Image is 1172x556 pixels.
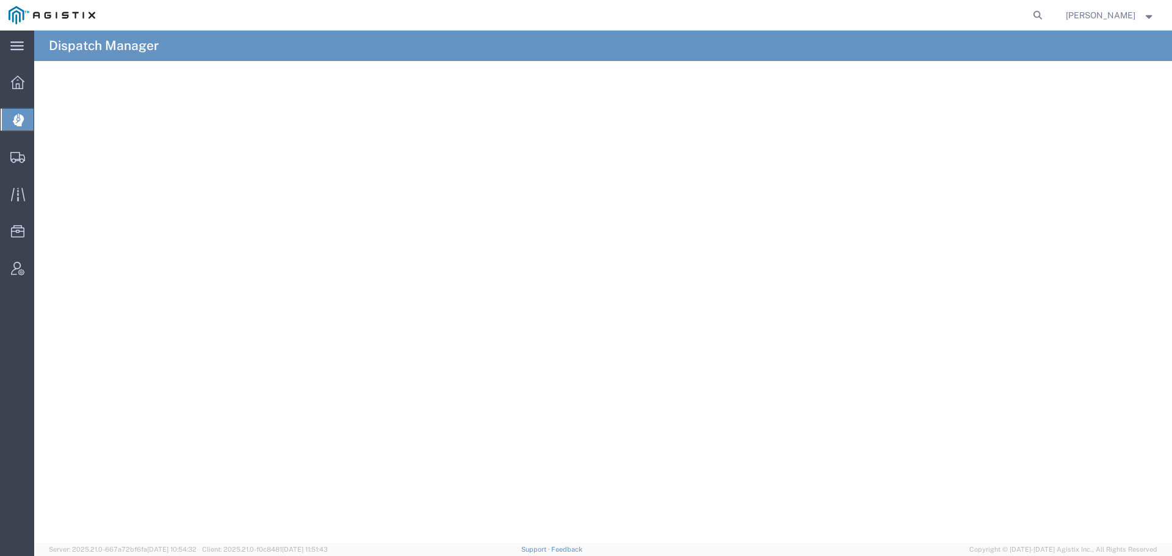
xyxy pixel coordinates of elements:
a: Support [521,546,552,553]
span: Robert Casaus [1066,9,1135,22]
span: Client: 2025.21.0-f0c8481 [202,546,328,553]
span: [DATE] 11:51:43 [282,546,328,553]
h4: Dispatch Manager [49,31,159,61]
img: logo [9,6,95,24]
span: [DATE] 10:54:32 [147,546,197,553]
span: Copyright © [DATE]-[DATE] Agistix Inc., All Rights Reserved [969,544,1157,555]
button: [PERSON_NAME] [1065,8,1156,23]
span: Server: 2025.21.0-667a72bf6fa [49,546,197,553]
a: Feedback [551,546,582,553]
